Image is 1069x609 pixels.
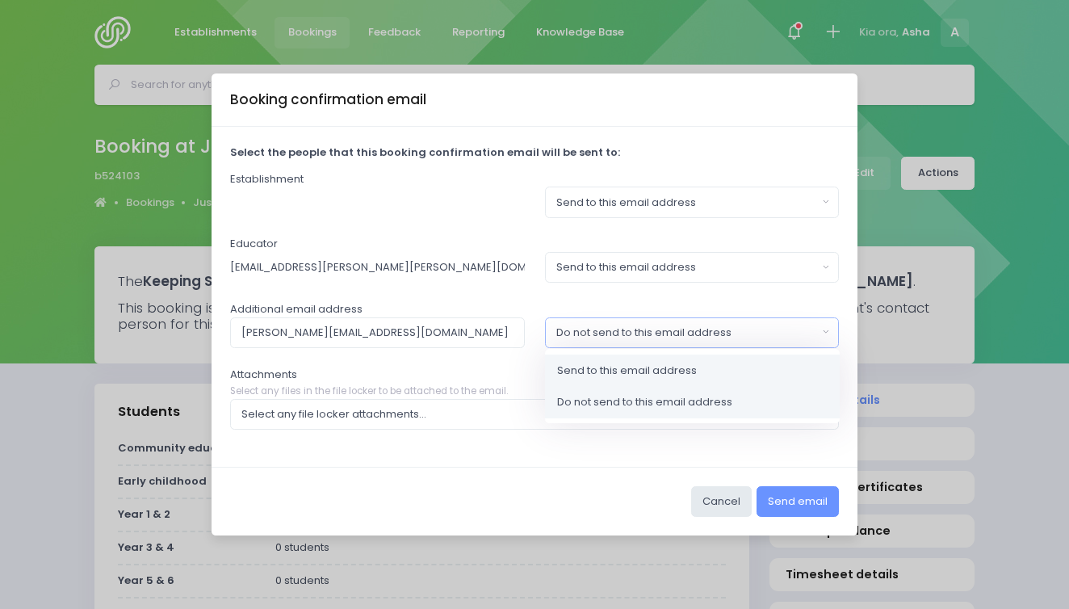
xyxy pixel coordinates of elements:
span: Select any files in the file locker to be attached to the email. [230,384,840,399]
div: Additional email address [230,301,840,348]
button: Send to this email address [545,187,840,217]
strong: Select the people that this booking confirmation email will be sent to: [230,145,620,160]
button: Select any file locker attachments... [230,399,840,430]
div: Establishment [230,171,840,218]
div: Educator [230,236,840,283]
button: Do not send to this email address [545,317,840,348]
div: Send to this email address [556,195,818,211]
span: Send to this email address [557,362,697,378]
button: Send email [757,486,839,517]
button: Cancel [691,486,752,517]
div: Send to this email address [556,259,818,275]
h5: Booking confirmation email [230,90,426,110]
div: Do not send to this email address [556,325,818,341]
button: Send to this email address [545,252,840,283]
span: Do not send to this email address [557,394,732,410]
div: Select any file locker attachments... [241,406,818,422]
div: Attachments [230,367,840,430]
